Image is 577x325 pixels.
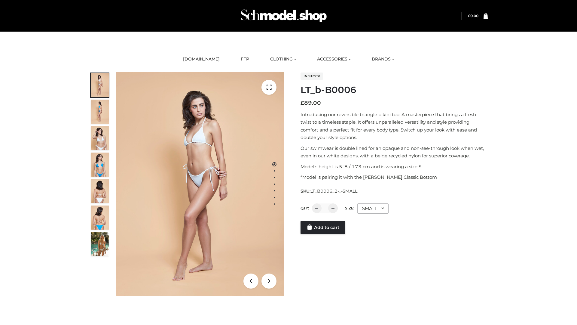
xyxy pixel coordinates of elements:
bdi: 89.00 [301,100,321,106]
a: CLOTHING [266,53,301,66]
span: £ [301,100,304,106]
img: Arieltop_CloudNine_AzureSky2.jpg [91,232,109,256]
a: £0.00 [468,14,478,18]
a: FFP [236,53,254,66]
img: ArielClassicBikiniTop_CloudNine_AzureSky_OW114ECO_4-scaled.jpg [91,153,109,177]
img: ArielClassicBikiniTop_CloudNine_AzureSky_OW114ECO_7-scaled.jpg [91,179,109,203]
label: Size: [345,206,354,210]
img: ArielClassicBikiniTop_CloudNine_AzureSky_OW114ECO_2-scaled.jpg [91,100,109,124]
p: Introducing our reversible triangle bikini top. A masterpiece that brings a fresh twist to a time... [301,111,488,141]
p: Our swimwear is double lined for an opaque and non-see-through look when wet, even in our white d... [301,144,488,160]
span: LT_B0006_2-_-SMALL [310,188,357,194]
span: SKU: [301,187,358,195]
p: *Model is pairing it with the [PERSON_NAME] Classic Bottom [301,173,488,181]
bdi: 0.00 [468,14,478,18]
a: Add to cart [301,221,345,234]
span: £ [468,14,470,18]
img: ArielClassicBikiniTop_CloudNine_AzureSky_OW114ECO_1 [116,72,284,296]
img: ArielClassicBikiniTop_CloudNine_AzureSky_OW114ECO_1-scaled.jpg [91,73,109,97]
p: Model’s height is 5 ‘8 / 173 cm and is wearing a size S. [301,163,488,171]
img: ArielClassicBikiniTop_CloudNine_AzureSky_OW114ECO_8-scaled.jpg [91,206,109,230]
label: QTY: [301,206,309,210]
a: [DOMAIN_NAME] [179,53,224,66]
div: SMALL [357,203,389,214]
img: Schmodel Admin 964 [239,4,329,28]
h1: LT_b-B0006 [301,85,488,95]
span: In stock [301,73,323,80]
img: ArielClassicBikiniTop_CloudNine_AzureSky_OW114ECO_3-scaled.jpg [91,126,109,150]
a: ACCESSORIES [313,53,355,66]
a: BRANDS [367,53,398,66]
